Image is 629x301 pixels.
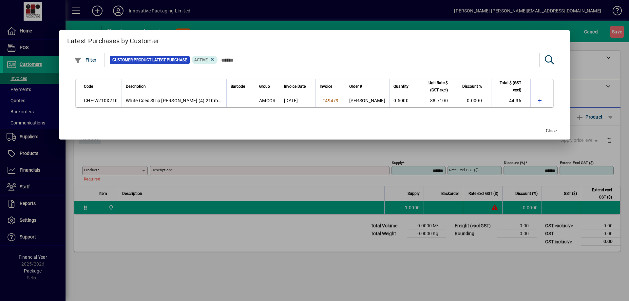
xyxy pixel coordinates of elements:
span: Group [259,83,270,90]
span: CHE-W210X210 [84,98,118,103]
span: Code [84,83,93,90]
div: Unit Rate $ (GST excl) [422,79,454,94]
span: Invoice Date [284,83,306,90]
td: [PERSON_NAME] [345,94,389,107]
a: #49479 [320,97,341,104]
div: Code [84,83,118,90]
mat-chip: Product Activation Status: Active [192,56,218,64]
div: Barcode [231,83,251,90]
div: Group [259,83,276,90]
div: Total $ (GST excl) [495,79,527,94]
span: White Coex Strip [PERSON_NAME] (4) 210mm x 210mm FSC Cert [126,98,262,103]
span: AMCOR [259,98,276,103]
div: Invoice Date [284,83,312,90]
td: 88.7100 [418,94,457,107]
button: Filter [72,54,98,66]
span: Close [546,127,557,134]
td: [DATE] [280,94,315,107]
td: 0.0000 [457,94,491,107]
button: Close [541,125,562,137]
div: Quantity [393,83,414,90]
td: 44.36 [491,94,530,107]
span: Quantity [393,83,409,90]
span: Unit Rate $ (GST excl) [422,79,448,94]
div: Description [126,83,222,90]
h2: Latest Purchases by Customer [59,30,570,49]
div: Invoice [320,83,341,90]
span: Description [126,83,146,90]
span: 49479 [325,98,338,103]
span: Active [194,58,208,62]
span: Invoice [320,83,332,90]
span: Barcode [231,83,245,90]
span: Order # [349,83,362,90]
span: # [322,98,325,103]
div: Discount % [461,83,488,90]
span: Filter [74,57,97,63]
td: 0.5000 [389,94,418,107]
span: Total $ (GST excl) [495,79,521,94]
div: Order # [349,83,385,90]
span: Discount % [462,83,482,90]
span: Customer Product Latest Purchase [112,57,187,63]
